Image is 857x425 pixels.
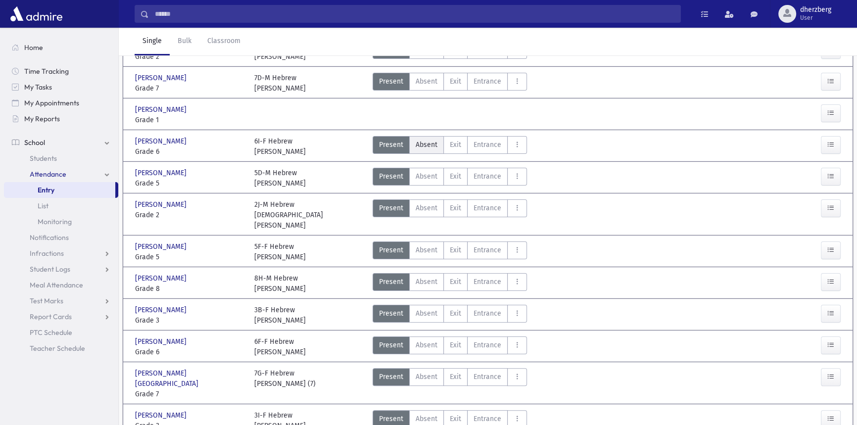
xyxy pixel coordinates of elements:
div: 7D-M Hebrew [PERSON_NAME] [254,73,306,94]
span: List [38,201,48,210]
span: Exit [450,372,461,382]
span: Entrance [474,340,501,350]
a: Bulk [170,28,199,55]
span: Notifications [30,233,69,242]
span: Home [24,43,43,52]
span: Present [379,340,403,350]
span: Absent [416,372,437,382]
span: Present [379,203,403,213]
span: Exit [450,277,461,287]
span: Attendance [30,170,66,179]
span: Exit [450,340,461,350]
a: My Appointments [4,95,118,111]
span: [PERSON_NAME] [135,104,189,115]
span: Absent [416,308,437,319]
span: [PERSON_NAME] [135,410,189,421]
div: AttTypes [373,305,527,326]
span: Entrance [474,171,501,182]
span: PTC Schedule [30,328,72,337]
span: School [24,138,45,147]
div: AttTypes [373,273,527,294]
span: Monitoring [38,217,72,226]
span: Entrance [474,372,501,382]
span: Infractions [30,249,64,258]
span: Exit [450,140,461,150]
span: Absent [416,76,437,87]
span: My Appointments [24,98,79,107]
a: Time Tracking [4,63,118,79]
div: 5F-F Hebrew [PERSON_NAME] [254,241,306,262]
a: Entry [4,182,115,198]
a: Monitoring [4,214,118,230]
span: Present [379,308,403,319]
a: School [4,135,118,150]
a: Infractions [4,245,118,261]
span: Grade 2 [135,51,244,62]
span: [PERSON_NAME] [135,136,189,146]
span: Grade 5 [135,252,244,262]
span: Present [379,245,403,255]
span: [PERSON_NAME] [135,199,189,210]
span: [PERSON_NAME] [135,336,189,347]
a: Classroom [199,28,248,55]
span: Absent [416,245,437,255]
div: 6F-F Hebrew [PERSON_NAME] [254,336,306,357]
span: Grade 3 [135,315,244,326]
span: [PERSON_NAME] [135,273,189,283]
span: Report Cards [30,312,72,321]
span: Exit [450,203,461,213]
div: 7G-F Hebrew [PERSON_NAME] (7) [254,368,316,399]
span: Test Marks [30,296,63,305]
div: 5D-M Hebrew [PERSON_NAME] [254,168,306,189]
span: Present [379,277,403,287]
a: PTC Schedule [4,325,118,340]
span: Present [379,372,403,382]
span: Entrance [474,203,501,213]
span: Meal Attendance [30,281,83,289]
span: Absent [416,203,437,213]
div: 2J-M Hebrew [DEMOGRAPHIC_DATA][PERSON_NAME] [254,199,364,231]
span: Entrance [474,308,501,319]
div: 3B-F Hebrew [PERSON_NAME] [254,305,306,326]
a: Test Marks [4,293,118,309]
span: Grade 8 [135,283,244,294]
div: AttTypes [373,73,527,94]
span: Grade 7 [135,389,244,399]
span: [PERSON_NAME] [135,305,189,315]
a: Teacher Schedule [4,340,118,356]
a: List [4,198,118,214]
span: Grade 7 [135,83,244,94]
span: Exit [450,245,461,255]
span: Entrance [474,76,501,87]
div: AttTypes [373,241,527,262]
span: Present [379,414,403,424]
span: Grade 6 [135,347,244,357]
span: Grade 2 [135,210,244,220]
a: My Reports [4,111,118,127]
div: AttTypes [373,136,527,157]
a: Meal Attendance [4,277,118,293]
span: My Reports [24,114,60,123]
span: dherzberg [800,6,831,14]
span: Teacher Schedule [30,344,85,353]
span: Present [379,140,403,150]
span: Exit [450,308,461,319]
div: 6I-F Hebrew [PERSON_NAME] [254,136,306,157]
span: Present [379,171,403,182]
span: [PERSON_NAME][GEOGRAPHIC_DATA] [135,368,244,389]
div: AttTypes [373,168,527,189]
div: AttTypes [373,199,527,231]
a: Notifications [4,230,118,245]
a: Home [4,40,118,55]
span: Entry [38,186,54,194]
span: Entrance [474,140,501,150]
span: Absent [416,277,437,287]
span: Student Logs [30,265,70,274]
span: Absent [416,140,437,150]
span: My Tasks [24,83,52,92]
img: AdmirePro [8,4,65,24]
span: [PERSON_NAME] [135,241,189,252]
span: Exit [450,171,461,182]
span: Absent [416,414,437,424]
a: Attendance [4,166,118,182]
